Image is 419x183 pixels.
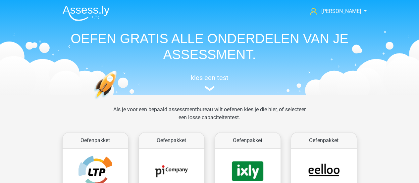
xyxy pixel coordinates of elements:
div: Als je voor een bepaald assessmentbureau wilt oefenen kies je die hier, of selecteer een losse ca... [108,106,311,130]
img: oefenen [94,70,142,131]
h5: kies een test [57,74,362,82]
span: [PERSON_NAME] [321,8,361,14]
a: [PERSON_NAME] [307,7,362,15]
img: Assessly [63,5,110,21]
img: assessment [205,86,215,91]
h1: OEFEN GRATIS ALLE ONDERDELEN VAN JE ASSESSMENT. [57,31,362,62]
a: kies een test [57,74,362,91]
